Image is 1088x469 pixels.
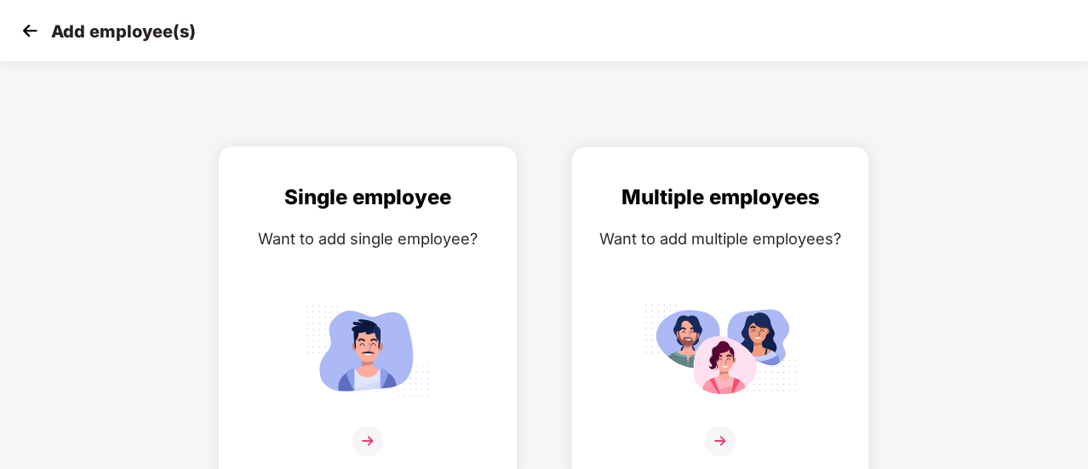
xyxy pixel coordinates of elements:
img: svg+xml;base64,PHN2ZyB4bWxucz0iaHR0cDovL3d3dy53My5vcmcvMjAwMC9zdmciIHdpZHRoPSIzNiIgaGVpZ2h0PSIzNi... [352,426,383,456]
img: svg+xml;base64,PHN2ZyB4bWxucz0iaHR0cDovL3d3dy53My5vcmcvMjAwMC9zdmciIHdpZHRoPSIzNiIgaGVpZ2h0PSIzNi... [705,426,736,456]
img: svg+xml;base64,PHN2ZyB4bWxucz0iaHR0cDovL3d3dy53My5vcmcvMjAwMC9zdmciIHdpZHRoPSIzMCIgaGVpZ2h0PSIzMC... [17,18,43,43]
div: Want to add single employee? [237,226,499,251]
img: svg+xml;base64,PHN2ZyB4bWxucz0iaHR0cDovL3d3dy53My5vcmcvMjAwMC9zdmciIGlkPSJNdWx0aXBsZV9lbXBsb3llZS... [644,297,797,403]
img: svg+xml;base64,PHN2ZyB4bWxucz0iaHR0cDovL3d3dy53My5vcmcvMjAwMC9zdmciIGlkPSJTaW5nbGVfZW1wbG95ZWUiIH... [291,297,444,403]
div: Multiple employees [589,181,851,214]
div: Single employee [237,181,499,214]
div: Want to add multiple employees? [589,226,851,251]
p: Add employee(s) [51,21,196,42]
